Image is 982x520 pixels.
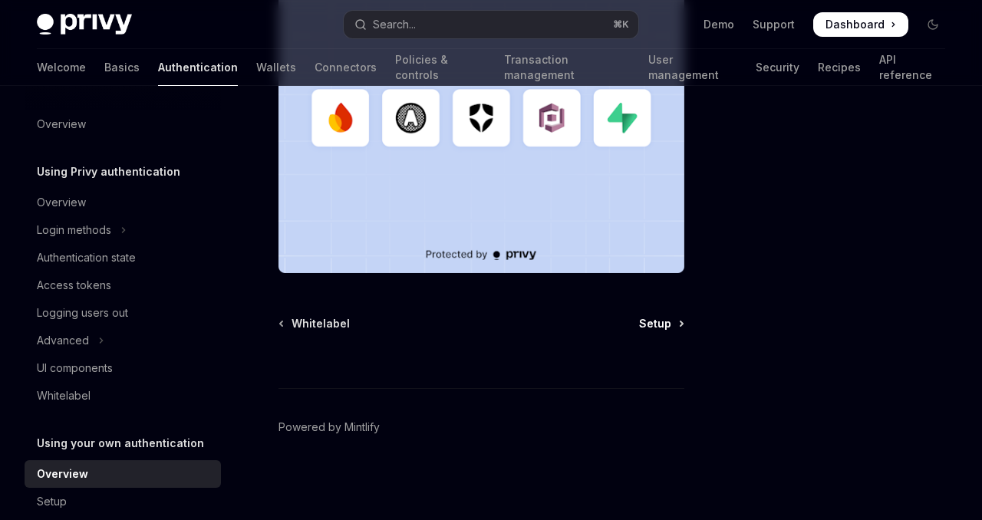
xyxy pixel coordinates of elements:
div: Advanced [37,331,89,350]
a: Support [753,17,795,32]
div: Overview [37,465,88,483]
a: Overview [25,460,221,488]
a: Access tokens [25,272,221,299]
a: Setup [639,316,683,331]
div: UI components [37,359,113,377]
a: Whitelabel [280,316,350,331]
button: Toggle Advanced section [25,327,221,354]
span: Setup [639,316,671,331]
a: Demo [704,17,734,32]
h5: Using Privy authentication [37,163,180,181]
button: Toggle dark mode [921,12,945,37]
a: Connectors [315,49,377,86]
a: Recipes [818,49,861,86]
a: Security [756,49,799,86]
a: Powered by Mintlify [278,420,380,435]
a: Wallets [256,49,296,86]
h5: Using your own authentication [37,434,204,453]
a: Whitelabel [25,382,221,410]
a: Logging users out [25,299,221,327]
a: User management [648,49,737,86]
button: Toggle Login methods section [25,216,221,244]
button: Open search [344,11,638,38]
span: Dashboard [825,17,885,32]
a: Transaction management [504,49,629,86]
div: Login methods [37,221,111,239]
div: Search... [373,15,416,34]
div: Authentication state [37,248,136,267]
a: Authentication state [25,244,221,272]
a: Policies & controls [395,49,486,86]
a: Setup [25,488,221,515]
img: dark logo [37,14,132,35]
a: API reference [879,49,945,86]
div: Overview [37,115,86,133]
div: Overview [37,193,86,212]
a: Authentication [158,49,238,86]
div: Setup [37,492,67,511]
a: Dashboard [813,12,908,37]
div: Access tokens [37,276,111,295]
a: Welcome [37,49,86,86]
a: Overview [25,110,221,138]
span: ⌘ K [613,18,629,31]
a: UI components [25,354,221,382]
span: Whitelabel [292,316,350,331]
div: Logging users out [37,304,128,322]
div: Whitelabel [37,387,91,405]
a: Overview [25,189,221,216]
a: Basics [104,49,140,86]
